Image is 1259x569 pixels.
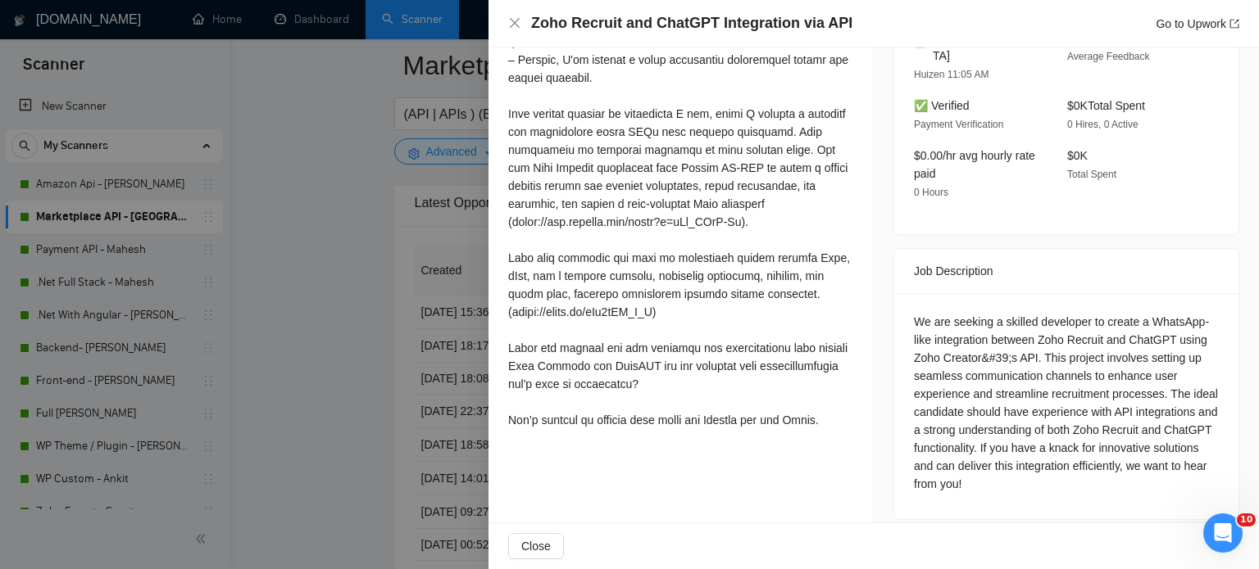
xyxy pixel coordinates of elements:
[914,313,1219,493] div: We are seeking a skilled developer to create a WhatsApp-like integration between Zoho Recruit and...
[914,187,948,198] span: 0 Hours
[1156,17,1239,30] a: Go to Upworkexport
[1067,119,1139,130] span: 0 Hires, 0 Active
[1203,513,1243,553] iframe: Intercom live chat
[1067,51,1150,62] span: Average Feedback
[914,99,970,112] span: ✅ Verified
[1237,513,1256,526] span: 10
[914,149,1035,180] span: $0.00/hr avg hourly rate paid
[508,16,521,29] span: close
[914,119,1003,130] span: Payment Verification
[1067,99,1145,112] span: $0K Total Spent
[531,13,852,34] h4: Zoho Recruit and ChatGPT Integration via API
[1067,169,1116,180] span: Total Spent
[914,249,1219,293] div: Job Description
[1067,149,1088,162] span: $0K
[508,16,521,30] button: Close
[508,533,564,559] button: Close
[1229,19,1239,29] span: export
[521,537,551,555] span: Close
[914,69,989,80] span: Huizen 11:05 AM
